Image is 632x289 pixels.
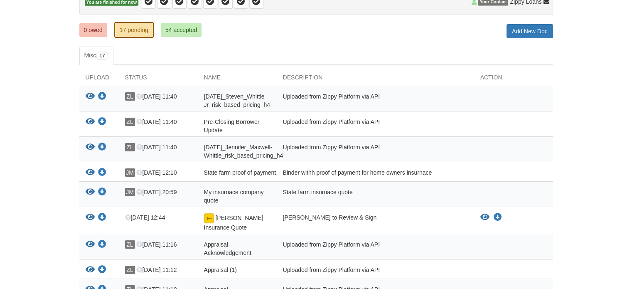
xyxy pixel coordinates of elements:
[136,189,177,195] span: [DATE] 20:59
[86,240,95,249] button: View Appraisal Acknowledgement
[277,92,474,109] div: Uploaded from Zippy Platform via API
[86,118,95,126] button: View Pre-Closing Borrower Update
[277,266,474,277] div: Uploaded from Zippy Platform via API
[98,242,106,248] a: Download Appraisal Acknowledgement
[86,143,95,152] button: View 08-06-2025_Jennifer_Maxwell-Whittle_risk_based_pricing_h4
[277,240,474,257] div: Uploaded from Zippy Platform via API
[277,73,474,86] div: Description
[136,119,177,125] span: [DATE] 11:40
[114,22,154,38] a: 17 pending
[474,73,553,86] div: Action
[125,168,135,177] span: JM
[136,241,177,248] span: [DATE] 11:16
[136,144,177,151] span: [DATE] 11:40
[136,267,177,273] span: [DATE] 11:12
[277,213,474,232] div: [PERSON_NAME] to Review & Sign
[480,213,489,222] button: View Maxwell Insurance Quote
[119,73,198,86] div: Status
[204,144,283,159] span: [DATE]_Jennifer_Maxwell-Whittle_risk_based_pricing_h4
[98,119,106,126] a: Download Pre-Closing Borrower Update
[125,92,135,101] span: ZL
[86,188,95,197] button: View My insurnace company quote
[86,266,95,274] button: View Appraisal (1)
[79,23,107,37] a: 0 owed
[204,93,271,108] span: [DATE]_Steven_Whittle Jr_risk_based_pricing_h4
[277,168,474,179] div: Binder withh proof of payment for home owners insurnace
[136,93,177,100] span: [DATE] 11:40
[204,215,263,231] span: [PERSON_NAME] Insurance Quote
[98,215,106,221] a: Download Maxwell Insurance Quote
[507,24,553,38] a: Add New Doc
[98,170,106,176] a: Download State farm proof of payment
[136,169,177,176] span: [DATE] 12:10
[204,189,264,204] span: My insurnace company quote
[125,240,135,249] span: ZL
[204,169,276,176] span: State farm proof of payment
[98,189,106,196] a: Download My insurnace company quote
[125,188,135,196] span: JM
[125,118,135,126] span: ZL
[204,241,251,256] span: Appraisal Acknowledgement
[204,119,260,133] span: Pre-Closing Borrower Update
[79,73,119,86] div: Upload
[86,168,95,177] button: View State farm proof of payment
[79,47,113,65] a: Misc
[86,213,95,222] button: View Maxwell Insurance Quote
[125,214,165,221] span: [DATE] 12:44
[125,143,135,151] span: ZL
[98,94,106,100] a: Download 08-06-2025_Steven_Whittle Jr_risk_based_pricing_h4
[204,213,214,223] img: Document fully signed
[96,52,108,60] span: 17
[204,267,237,273] span: Appraisal (1)
[198,73,277,86] div: Name
[125,266,135,274] span: ZL
[277,118,474,134] div: Uploaded from Zippy Platform via API
[161,23,202,37] a: 54 accepted
[494,214,502,221] a: Download Maxwell Insurance Quote
[86,92,95,101] button: View 08-06-2025_Steven_Whittle Jr_risk_based_pricing_h4
[277,143,474,160] div: Uploaded from Zippy Platform via API
[98,267,106,274] a: Download Appraisal (1)
[277,188,474,205] div: State farm insurnace quote
[98,144,106,151] a: Download 08-06-2025_Jennifer_Maxwell-Whittle_risk_based_pricing_h4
